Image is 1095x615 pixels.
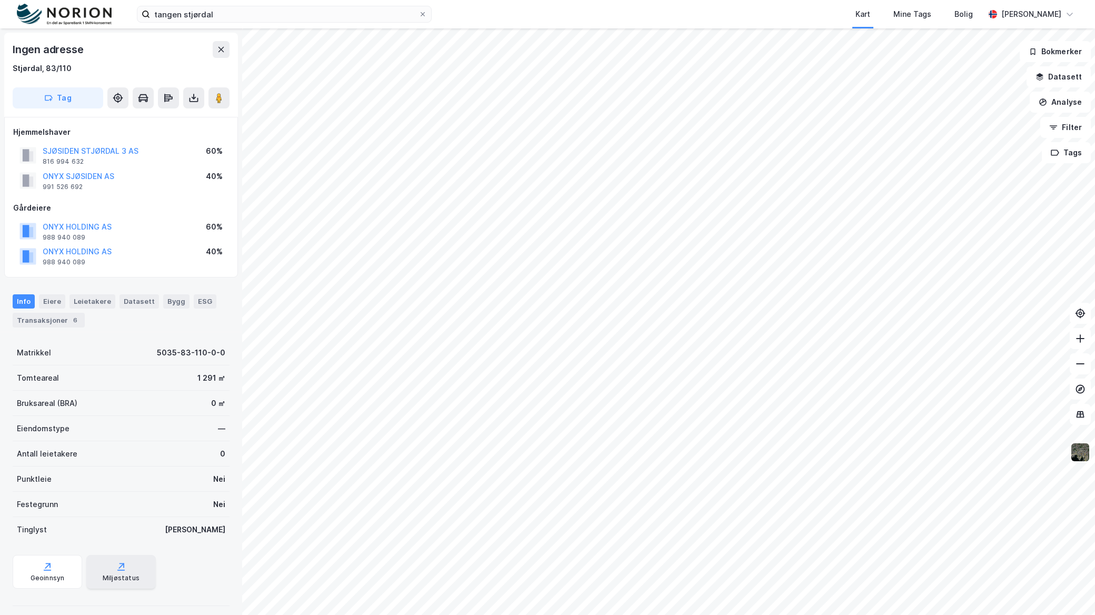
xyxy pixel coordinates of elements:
div: 1 291 ㎡ [197,372,225,384]
img: 9k= [1070,442,1090,462]
div: Matrikkel [17,346,51,359]
iframe: Chat Widget [1042,564,1095,615]
input: Søk på adresse, matrikkel, gårdeiere, leietakere eller personer [150,6,419,22]
div: Info [13,294,35,308]
div: 988 940 089 [43,258,85,266]
div: Bolig [954,8,973,21]
button: Tag [13,87,103,108]
div: Mine Tags [893,8,931,21]
div: 60% [206,145,223,157]
div: Nei [213,498,225,511]
div: 816 994 632 [43,157,84,166]
div: Leietakere [69,294,115,308]
div: Tinglyst [17,523,47,536]
div: Gårdeiere [13,202,229,214]
button: Filter [1040,117,1091,138]
button: Analyse [1030,92,1091,113]
div: Stjørdal, 83/110 [13,62,72,75]
button: Bokmerker [1020,41,1091,62]
div: Kart [855,8,870,21]
button: Tags [1042,142,1091,163]
div: Kontrollprogram for chat [1042,564,1095,615]
button: Datasett [1027,66,1091,87]
div: — [218,422,225,435]
div: Ingen adresse [13,41,85,58]
div: 991 526 692 [43,183,83,191]
div: 988 940 089 [43,233,85,242]
div: Transaksjoner [13,313,85,328]
div: 40% [206,245,223,258]
div: Datasett [120,294,159,308]
div: Nei [213,473,225,485]
div: Eiendomstype [17,422,69,435]
div: Bruksareal (BRA) [17,397,77,410]
div: Tomteareal [17,372,59,384]
div: Festegrunn [17,498,58,511]
div: Antall leietakere [17,448,77,460]
div: 0 ㎡ [211,397,225,410]
div: [PERSON_NAME] [165,523,225,536]
div: Bygg [163,294,190,308]
div: ESG [194,294,216,308]
div: 6 [70,315,81,325]
div: 40% [206,170,223,183]
div: Eiere [39,294,65,308]
div: Punktleie [17,473,52,485]
img: norion-logo.80e7a08dc31c2e691866.png [17,4,112,25]
div: Hjemmelshaver [13,126,229,138]
div: 60% [206,221,223,233]
div: 5035-83-110-0-0 [157,346,225,359]
div: [PERSON_NAME] [1001,8,1061,21]
div: Miljøstatus [103,574,140,582]
div: Geoinnsyn [31,574,65,582]
div: 0 [220,448,225,460]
